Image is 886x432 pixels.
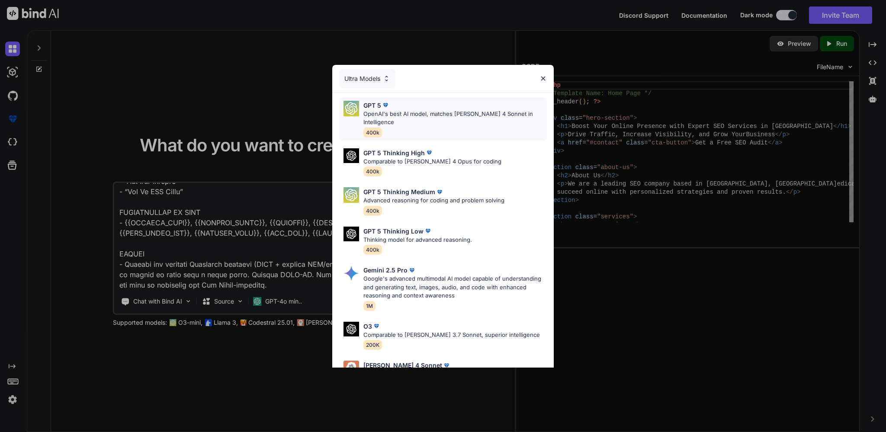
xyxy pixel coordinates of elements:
[372,322,381,330] img: premium
[343,101,359,116] img: Pick Models
[442,361,451,370] img: premium
[363,331,540,339] p: Comparable to [PERSON_NAME] 3.7 Sonnet, superior intelligence
[363,266,408,275] p: Gemini 2.5 Pro
[363,245,382,255] span: 400k
[343,187,359,203] img: Pick Models
[363,196,504,205] p: Advanced reasoning for coding and problem solving
[343,148,359,163] img: Pick Models
[363,322,372,331] p: O3
[363,148,425,157] p: GPT 5 Thinking High
[363,187,435,196] p: GPT 5 Thinking Medium
[363,361,442,370] p: [PERSON_NAME] 4 Sonnet
[424,227,432,235] img: premium
[343,361,359,376] img: Pick Models
[425,148,433,157] img: premium
[343,322,359,337] img: Pick Models
[381,101,390,109] img: premium
[363,275,547,300] p: Google's advanced multimodal AI model capable of understanding and generating text, images, audio...
[435,188,444,196] img: premium
[339,69,395,88] div: Ultra Models
[408,266,416,275] img: premium
[363,340,382,350] span: 200K
[363,236,472,244] p: Thinking model for advanced reasoning.
[539,75,547,82] img: close
[363,128,382,138] span: 400k
[363,227,424,236] p: GPT 5 Thinking Low
[363,166,382,176] span: 400k
[343,227,359,242] img: Pick Models
[363,101,381,110] p: GPT 5
[343,266,359,281] img: Pick Models
[363,157,501,166] p: Comparable to [PERSON_NAME] 4 Opus for coding
[363,301,376,311] span: 1M
[363,206,382,216] span: 400k
[363,110,547,127] p: OpenAI's best AI model, matches [PERSON_NAME] 4 Sonnet in Intelligence
[383,75,390,82] img: Pick Models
